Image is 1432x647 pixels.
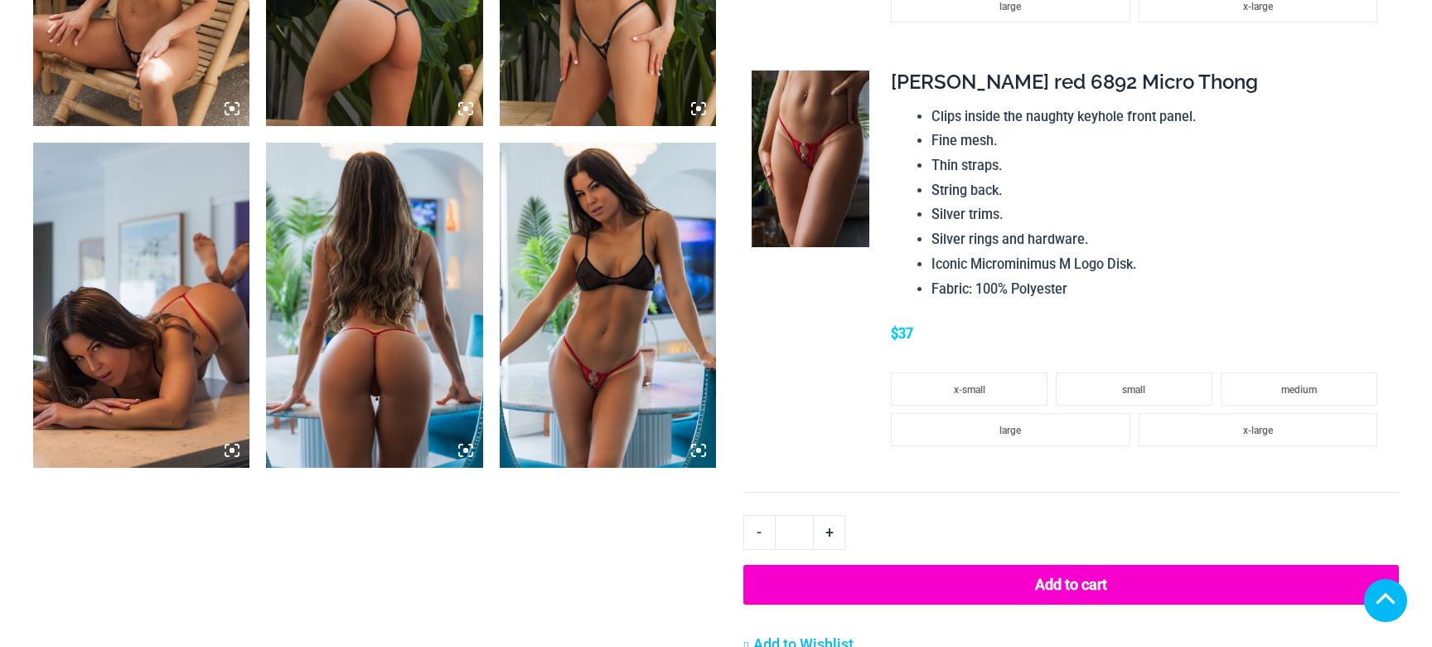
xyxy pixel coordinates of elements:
a: + [814,515,845,550]
li: Iconic Microminimus M Logo Disk. [931,252,1386,277]
span: medium [1281,384,1317,396]
span: x-large [1243,425,1273,436]
li: Fine mesh. [931,129,1386,153]
img: Amanda Flame Red 6892 Micro Thong [266,143,482,468]
img: Amanda Flame Red 6892 Micro Thong [500,143,716,468]
span: x-small [954,384,985,396]
li: Silver trims. [931,202,1386,227]
img: Amanda Flame Red 6892 Micro Thong [33,143,249,468]
span: large [999,1,1021,12]
span: large [999,425,1021,436]
li: medium [1221,372,1377,406]
img: Amanda Flame Red 6892 Micro Thong [752,71,869,247]
button: Add to cart [743,565,1399,605]
li: Silver rings and hardware. [931,227,1386,252]
a: - [743,515,775,550]
li: Thin straps. [931,153,1386,178]
span: [PERSON_NAME] red 6892 Micro Thong [891,70,1258,94]
li: small [1056,372,1212,406]
span: small [1122,384,1145,396]
span: x-large [1243,1,1273,12]
li: large [891,413,1130,446]
li: Clips inside the naughty keyhole front panel. [931,105,1386,129]
li: x-large [1139,413,1377,446]
li: Fabric: 100% Polyester [931,277,1386,302]
li: String back. [931,178,1386,203]
span: $37 [891,326,913,342]
li: x-small [891,372,1047,406]
input: Product quantity [775,515,814,550]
